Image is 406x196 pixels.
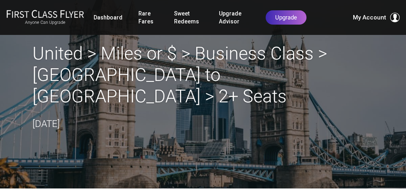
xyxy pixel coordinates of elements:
[219,6,250,29] a: Upgrade Advisor
[94,10,123,25] a: Dashboard
[266,10,306,25] a: Upgrade
[353,13,400,22] button: My Account
[6,20,84,25] small: Anyone Can Upgrade
[174,6,203,29] a: Sweet Redeems
[353,13,386,22] span: My Account
[6,10,84,25] a: First Class FlyerAnyone Can Upgrade
[138,6,158,29] a: Rare Fares
[33,43,373,107] h2: United > Miles or $ > Business Class > ‎[GEOGRAPHIC_DATA] to [GEOGRAPHIC_DATA] > 2+ Seats
[6,10,84,18] img: First Class Flyer
[33,118,60,129] time: [DATE]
